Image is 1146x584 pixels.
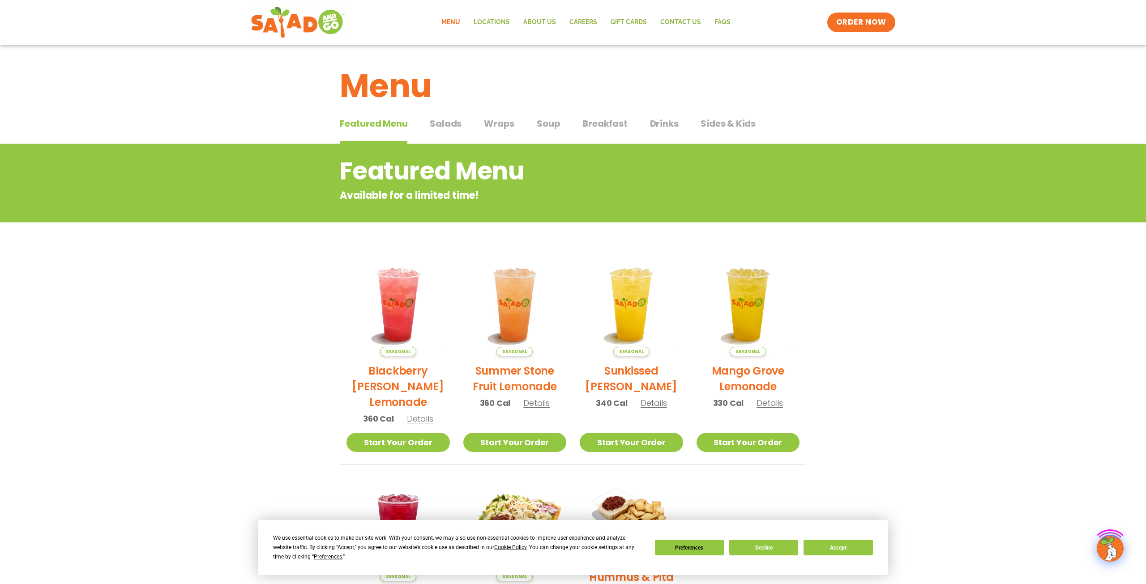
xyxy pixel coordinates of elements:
[463,433,567,452] a: Start Your Order
[582,117,627,130] span: Breakfast
[757,397,783,409] span: Details
[380,572,416,581] span: Seasonal
[654,12,708,33] a: Contact Us
[463,253,567,356] img: Product photo for Summer Stone Fruit Lemonade
[435,12,467,33] a: Menu
[480,397,511,409] span: 360 Cal
[580,478,683,547] img: Product photo for Sundried Tomato Hummus & Pita Chips
[346,433,450,452] a: Start Your Order
[380,347,416,356] span: Seasonal
[604,12,654,33] a: GIFT CARDS
[251,4,345,40] img: new-SAG-logo-768×292
[435,12,737,33] nav: Menu
[340,62,806,110] h1: Menu
[346,253,450,356] img: Product photo for Blackberry Bramble Lemonade
[340,114,806,144] div: Tabbed content
[463,363,567,394] h2: Summer Stone Fruit Lemonade
[273,533,644,562] div: We use essential cookies to make our site work. With your consent, we may also use non-essential ...
[580,433,683,452] a: Start Your Order
[729,540,798,555] button: Decline
[650,117,679,130] span: Drinks
[363,413,394,425] span: 360 Cal
[701,117,756,130] span: Sides & Kids
[827,13,895,32] a: ORDER NOW
[467,12,517,33] a: Locations
[463,478,567,582] img: Product photo for Tuscan Summer Salad
[340,117,407,130] span: Featured Menu
[346,478,450,582] img: Product photo for Black Cherry Orchard Lemonade
[563,12,604,33] a: Careers
[494,544,526,550] span: Cookie Policy
[697,363,800,394] h2: Mango Grove Lemonade
[430,117,462,130] span: Salads
[697,253,800,356] img: Product photo for Mango Grove Lemonade
[340,188,734,203] p: Available for a limited time!
[407,413,433,424] span: Details
[641,397,667,409] span: Details
[496,572,533,581] span: Seasonal
[708,12,737,33] a: FAQs
[496,347,533,356] span: Seasonal
[517,12,563,33] a: About Us
[804,540,872,555] button: Accept
[655,540,724,555] button: Preferences
[836,17,886,28] span: ORDER NOW
[523,397,550,409] span: Details
[580,363,683,394] h2: Sunkissed [PERSON_NAME]
[713,397,744,409] span: 330 Cal
[697,433,800,452] a: Start Your Order
[484,117,514,130] span: Wraps
[314,554,342,560] span: Preferences
[346,363,450,410] h2: Blackberry [PERSON_NAME] Lemonade
[730,347,766,356] span: Seasonal
[613,347,650,356] span: Seasonal
[580,253,683,356] img: Product photo for Sunkissed Yuzu Lemonade
[596,397,628,409] span: 340 Cal
[537,117,560,130] span: Soup
[340,153,734,189] h2: Featured Menu
[258,520,888,575] div: Cookie Consent Prompt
